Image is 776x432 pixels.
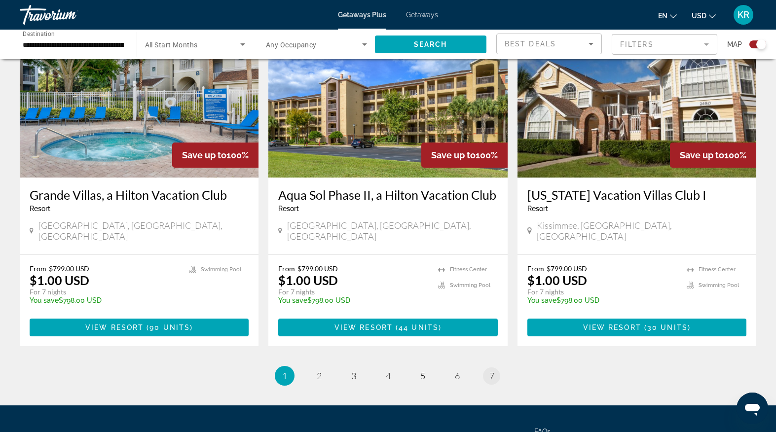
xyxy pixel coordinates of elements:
[505,38,593,50] mat-select: Sort by
[455,370,460,381] span: 6
[30,273,89,288] p: $1.00 USD
[23,30,55,37] span: Destination
[450,282,490,288] span: Swimming Pool
[527,187,746,202] a: [US_STATE] Vacation Villas Club I
[278,187,497,202] a: Aqua Sol Phase II, a Hilton Vacation Club
[278,273,338,288] p: $1.00 USD
[145,41,198,49] span: All Start Months
[537,220,746,242] span: Kissimmee, [GEOGRAPHIC_DATA], [GEOGRAPHIC_DATA]
[282,370,287,381] span: 1
[297,264,338,273] span: $799.00 USD
[431,150,476,160] span: Save up to
[737,393,768,424] iframe: Button to launch messaging window
[172,143,259,168] div: 100%
[612,34,717,55] button: Filter
[375,36,487,53] button: Search
[489,370,494,381] span: 7
[30,288,179,296] p: For 7 nights
[517,20,756,178] img: 6740E01L.jpg
[527,273,587,288] p: $1.00 USD
[20,20,259,178] img: 3996O01X.jpg
[85,324,144,331] span: View Resort
[338,11,386,19] a: Getaways Plus
[414,40,447,48] span: Search
[49,264,89,273] span: $799.00 USD
[266,41,317,49] span: Any Occupancy
[505,40,556,48] span: Best Deals
[527,205,548,213] span: Resort
[334,324,393,331] span: View Resort
[278,288,428,296] p: For 7 nights
[641,324,691,331] span: ( )
[658,8,677,23] button: Change language
[149,324,190,331] span: 90 units
[393,324,442,331] span: ( )
[583,324,641,331] span: View Resort
[30,264,46,273] span: From
[268,20,507,178] img: DN93E01X.jpg
[527,296,677,304] p: $798.00 USD
[658,12,667,20] span: en
[699,266,736,273] span: Fitness Center
[692,8,716,23] button: Change currency
[670,143,756,168] div: 100%
[692,12,706,20] span: USD
[278,205,299,213] span: Resort
[399,324,439,331] span: 44 units
[30,296,59,304] span: You save
[287,220,498,242] span: [GEOGRAPHIC_DATA], [GEOGRAPHIC_DATA], [GEOGRAPHIC_DATA]
[406,11,438,19] a: Getaways
[278,296,307,304] span: You save
[317,370,322,381] span: 2
[647,324,688,331] span: 30 units
[182,150,226,160] span: Save up to
[731,4,756,25] button: User Menu
[386,370,391,381] span: 4
[738,10,749,20] span: KR
[547,264,587,273] span: $799.00 USD
[527,288,677,296] p: For 7 nights
[527,296,556,304] span: You save
[278,296,428,304] p: $798.00 USD
[278,264,295,273] span: From
[351,370,356,381] span: 3
[30,187,249,202] a: Grande Villas, a Hilton Vacation Club
[30,205,50,213] span: Resort
[201,266,241,273] span: Swimming Pool
[30,319,249,336] button: View Resort(90 units)
[421,143,508,168] div: 100%
[20,366,756,386] nav: Pagination
[680,150,724,160] span: Save up to
[144,324,193,331] span: ( )
[20,2,118,28] a: Travorium
[450,266,487,273] span: Fitness Center
[527,319,746,336] button: View Resort(30 units)
[727,37,742,51] span: Map
[278,319,497,336] button: View Resort(44 units)
[699,282,739,288] span: Swimming Pool
[30,296,179,304] p: $798.00 USD
[527,264,544,273] span: From
[38,220,249,242] span: [GEOGRAPHIC_DATA], [GEOGRAPHIC_DATA], [GEOGRAPHIC_DATA]
[420,370,425,381] span: 5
